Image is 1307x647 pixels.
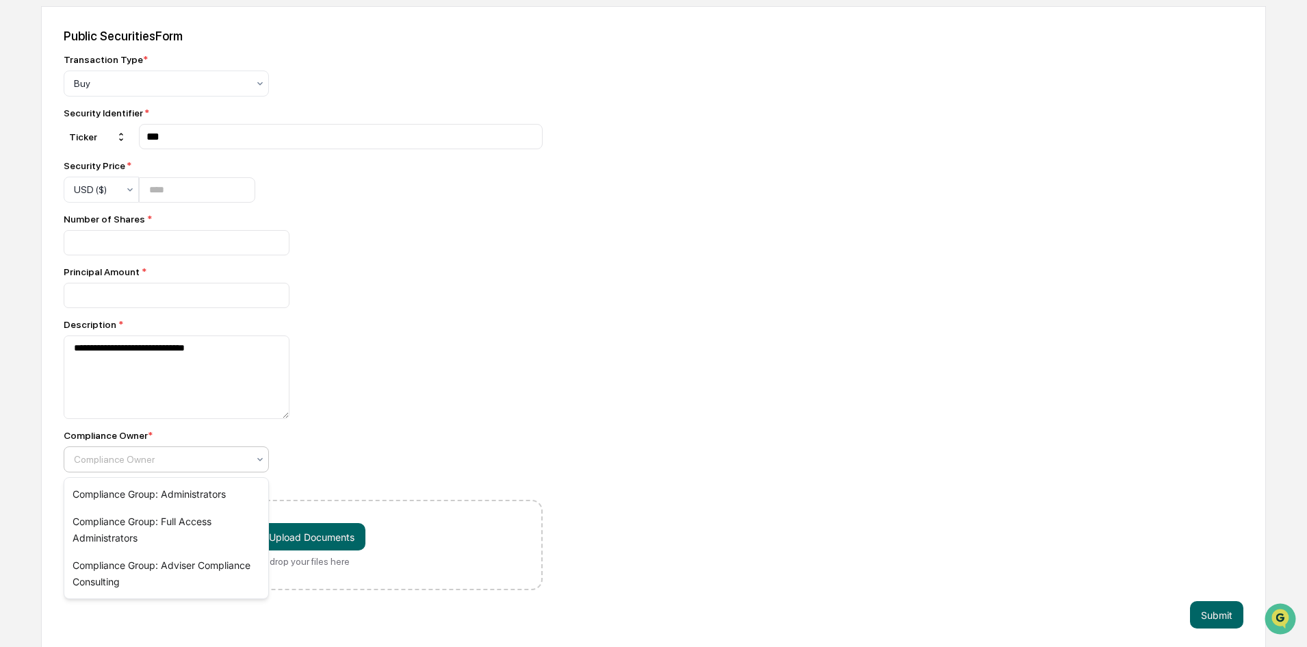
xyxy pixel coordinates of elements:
iframe: Open customer support [1263,602,1300,639]
div: 🖐️ [14,174,25,185]
a: 🗄️Attestations [94,167,175,192]
button: Start new chat [233,109,249,125]
div: Compliance Group: Adviser Compliance Consulting [64,552,268,596]
p: How can we help? [14,29,249,51]
span: Data Lookup [27,199,86,212]
div: Supporting Documents [64,483,543,494]
div: We're available if you need us! [47,118,173,129]
div: Security Price [64,160,255,171]
div: Public Securities Form [64,29,1243,43]
span: Preclearance [27,173,88,186]
div: 🗄️ [99,174,110,185]
span: Attestations [113,173,170,186]
div: Compliance Group: Full Access Administrators [64,508,268,552]
div: Principal Amount [64,266,543,277]
button: Or drop your files here [242,523,365,550]
a: 🖐️Preclearance [8,167,94,192]
a: Powered byPylon [96,231,166,242]
span: Pylon [136,232,166,242]
div: Compliance Group: Administrators [64,481,268,508]
div: Start new chat [47,105,224,118]
div: Or drop your files here [257,556,350,567]
a: 🔎Data Lookup [8,193,92,218]
div: Ticker [64,126,132,148]
div: Number of Shares [64,214,543,225]
div: Compliance Owner [64,430,153,441]
div: Transaction Type [64,54,148,65]
img: 1746055101610-c473b297-6a78-478c-a979-82029cc54cd1 [14,105,38,129]
button: Submit [1190,601,1243,629]
div: Description [64,319,543,330]
div: Security Identifier [64,107,543,118]
div: 🔎 [14,200,25,211]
